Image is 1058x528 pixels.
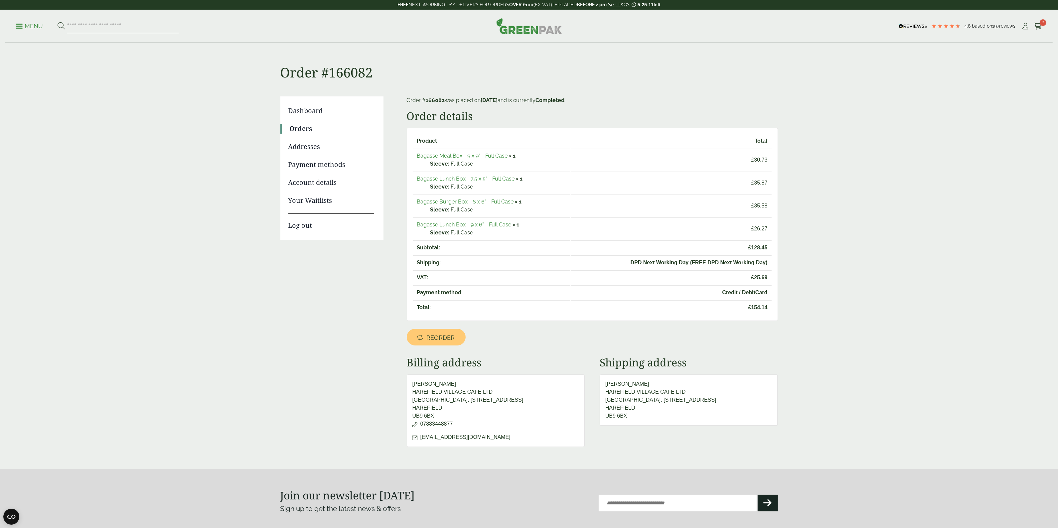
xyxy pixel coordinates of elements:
a: Reorder [407,329,466,345]
strong: Join our newsletter [DATE] [280,488,415,502]
strong: × 1 [515,198,522,205]
a: See T&C's [608,2,630,7]
a: Menu [16,22,43,29]
p: Menu [16,22,43,30]
th: Total: [413,300,570,315]
a: Bagasse Lunch Box - 7.5 x 5" - Full Case [417,176,515,182]
strong: × 1 [509,153,516,159]
span: £ [751,157,754,163]
bdi: 35.58 [751,203,768,208]
p: Full Case [430,160,566,168]
mark: Completed [536,97,565,103]
h2: Order details [407,110,778,122]
strong: BEFORE 2 pm [577,2,607,7]
a: Bagasse Lunch Box - 9 x 6" - Full Case [417,221,512,228]
span: 128.45 [575,244,768,252]
mark: [DATE] [481,97,498,103]
bdi: 30.73 [751,157,768,163]
span: 0 [1040,19,1046,26]
h2: Billing address [407,356,585,369]
p: Full Case [430,229,566,237]
span: £ [751,180,754,186]
span: reviews [999,23,1015,29]
a: Addresses [288,142,374,152]
span: left [654,2,661,7]
td: Credit / DebitCard [571,285,772,300]
span: £ [751,275,754,280]
a: 0 [1034,21,1042,31]
p: 07883448877 [412,420,579,428]
span: 5:25:11 [638,2,654,7]
th: VAT: [413,270,570,285]
th: Shipping: [413,255,570,270]
th: Subtotal: [413,240,570,255]
a: Bagasse Burger Box - 6 x 6" - Full Case [417,198,514,205]
td: DPD Next Working Day (FREE DPD Next Working Day) [571,255,772,270]
p: Full Case [430,183,566,191]
h1: Order #166082 [280,43,778,80]
strong: Sleeve: [430,160,450,168]
a: Bagasse Meal Box - 9 x 9" - Full Case [417,153,508,159]
th: Payment method: [413,285,570,300]
span: £ [751,226,754,231]
a: Account details [288,178,374,188]
bdi: 35.87 [751,180,768,186]
strong: × 1 [513,221,520,228]
address: [PERSON_NAME] HAREFIELD VILLAGE CAFE LTD [GEOGRAPHIC_DATA], [STREET_ADDRESS] HAREFIELD UB9 6BX [407,374,585,447]
th: Total [571,134,772,148]
span: 25.69 [575,274,768,282]
a: Dashboard [288,106,374,116]
span: £ [751,203,754,208]
span: £ [748,245,751,250]
a: Log out [288,213,374,230]
p: Order # was placed on and is currently . [407,96,778,104]
img: REVIEWS.io [899,24,928,29]
i: Cart [1034,23,1042,30]
strong: Sleeve: [430,206,450,214]
strong: FREE [397,2,408,7]
a: Orders [290,124,374,134]
span: 4.8 [964,23,972,29]
a: Payment methods [288,160,374,170]
span: 154.14 [575,304,768,312]
strong: × 1 [516,176,523,182]
span: Based on [972,23,992,29]
strong: Sleeve: [430,183,450,191]
span: £ [748,305,751,310]
i: My Account [1021,23,1030,30]
p: [EMAIL_ADDRESS][DOMAIN_NAME] [412,433,579,441]
span: 197 [992,23,999,29]
a: Your Waitlists [288,196,374,205]
div: 4.79 Stars [931,23,961,29]
p: Sign up to get the latest news & offers [280,503,504,514]
mark: 166082 [426,97,445,103]
p: Full Case [430,206,566,214]
strong: Sleeve: [430,229,450,237]
img: GreenPak Supplies [496,18,562,34]
span: Reorder [427,334,455,341]
th: Product [413,134,570,148]
h2: Shipping address [600,356,778,369]
strong: OVER £100 [509,2,533,7]
button: Open CMP widget [3,509,19,525]
bdi: 26.27 [751,226,768,231]
address: [PERSON_NAME] HAREFIELD VILLAGE CAFE LTD [GEOGRAPHIC_DATA], [STREET_ADDRESS] HAREFIELD UB9 6BX [600,374,778,426]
